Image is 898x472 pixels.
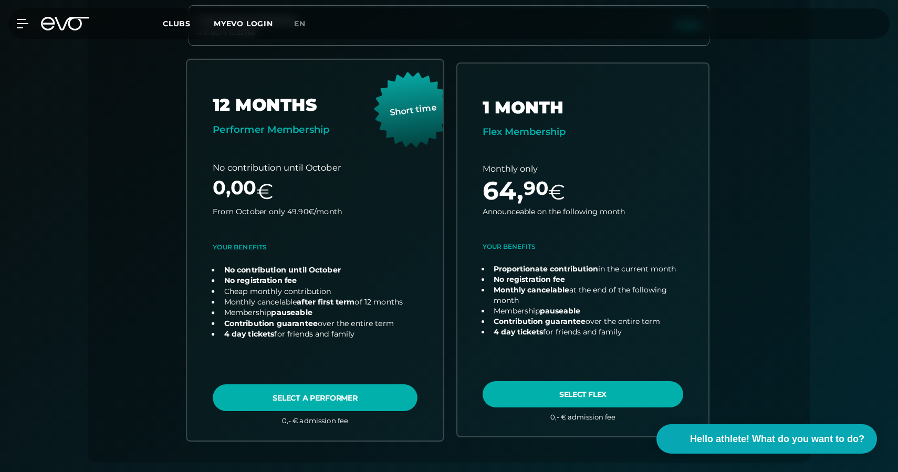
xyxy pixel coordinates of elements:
[690,432,864,446] span: Hello athlete! What do you want to do?
[294,19,306,28] span: en
[163,19,191,28] span: Clubs
[294,18,318,30] a: en
[457,64,708,437] a: choose plan
[656,424,877,454] button: Hello athlete! What do you want to do?
[187,59,443,440] a: choose plan
[214,19,273,28] a: MYEVO LOGIN
[163,18,212,28] a: Clubs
